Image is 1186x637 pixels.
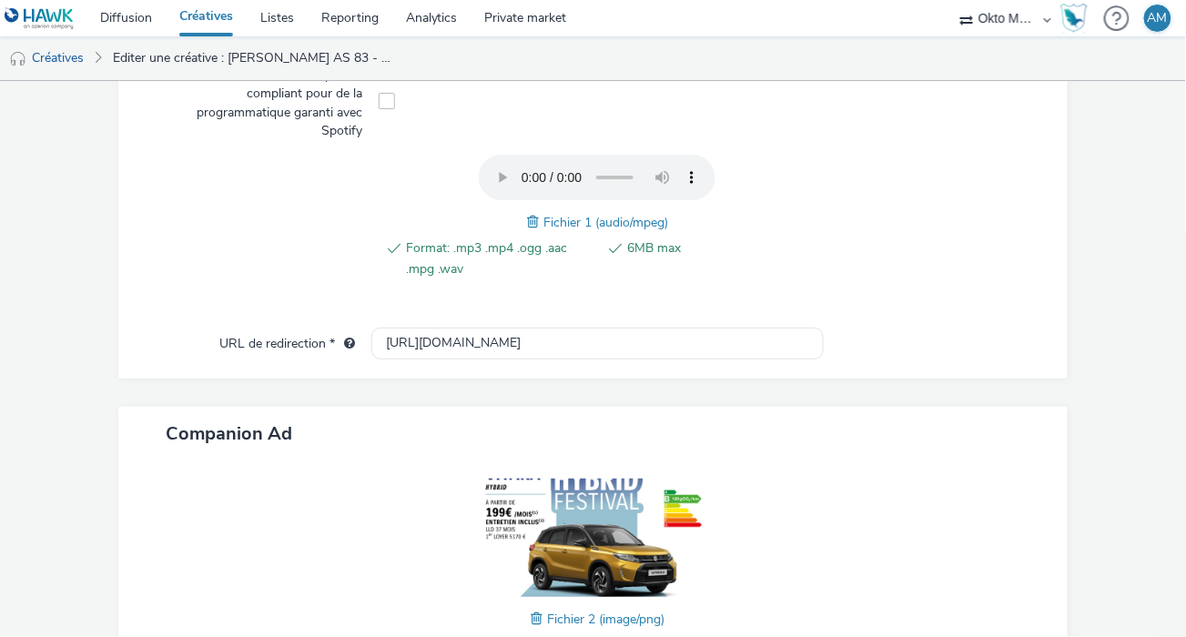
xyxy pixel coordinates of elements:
[212,328,362,353] label: URL de redirection *
[5,7,75,30] img: undefined Logo
[166,421,292,446] span: Companion Ad
[335,335,355,353] div: L'URL de redirection sera utilisée comme URL de validation avec certains SSP et ce sera l'URL de ...
[627,238,816,279] span: 6MB max
[1060,4,1088,33] img: Hawk Academy
[1148,5,1168,32] div: AM
[9,50,27,68] img: audio
[543,214,668,231] span: Fichier 1 (audio/mpeg)
[151,59,370,141] label: Générer une creative compatible compliant pour de la programmatique garanti avec Spotify
[406,238,595,279] span: Format: .mp3 .mp4 .ogg .aac .mpg .wav
[1060,4,1095,33] a: Hawk Academy
[479,479,715,597] img: Fichier 2 (image/png)
[104,36,400,80] a: Editer une créative : [PERSON_NAME] AS 83 - JPO 13 et 14 septembre - Spot 3 - Draguignan (copy)
[547,611,664,628] span: Fichier 2 (image/png)
[371,328,823,359] input: url...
